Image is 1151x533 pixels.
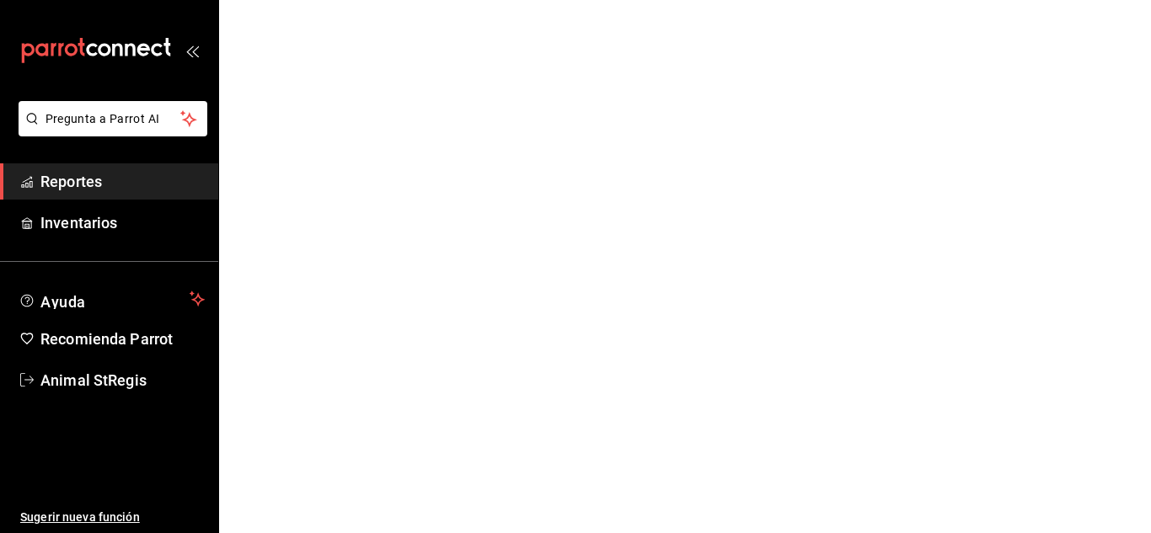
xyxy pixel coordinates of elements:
span: Animal StRegis [40,369,205,392]
span: Reportes [40,170,205,193]
span: Ayuda [40,289,183,309]
span: Sugerir nueva función [20,509,205,526]
button: Pregunta a Parrot AI [19,101,207,136]
a: Pregunta a Parrot AI [12,122,207,140]
span: Recomienda Parrot [40,328,205,350]
button: open_drawer_menu [185,44,199,57]
span: Pregunta a Parrot AI [46,110,181,128]
span: Inventarios [40,211,205,234]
